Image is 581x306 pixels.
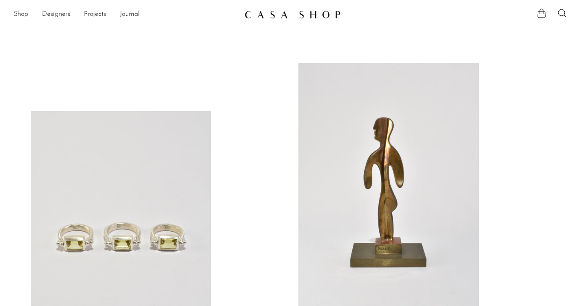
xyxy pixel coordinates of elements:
a: Journal [120,9,140,20]
ul: NEW HEADER MENU [14,7,238,22]
nav: Desktop navigation [14,7,238,22]
a: Projects [84,9,106,20]
a: Shop [14,9,28,20]
a: Designers [42,9,70,20]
